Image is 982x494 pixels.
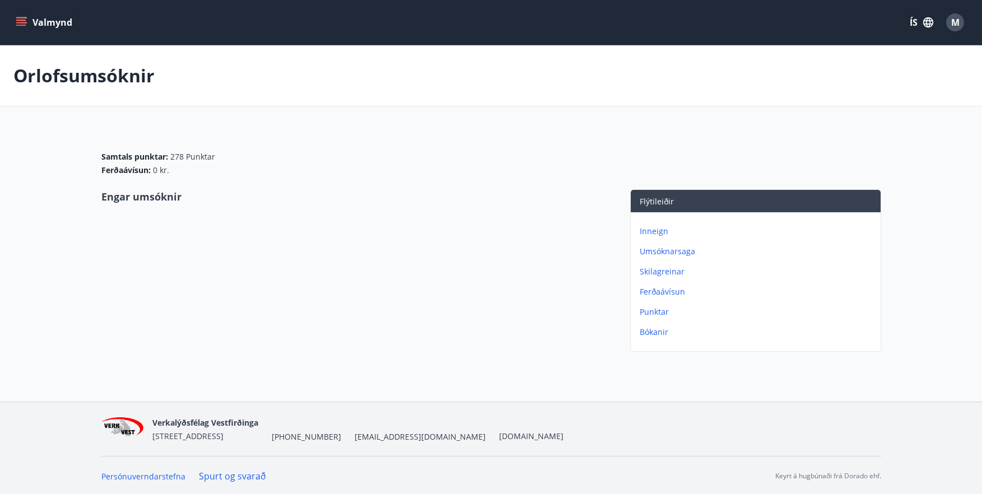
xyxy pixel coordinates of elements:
span: Verkalýðsfélag Vestfirðinga [152,417,258,428]
span: Engar umsóknir [101,190,181,203]
p: Keyrt á hugbúnaði frá Dorado ehf. [775,471,881,481]
button: M [942,9,969,36]
p: Inneign [640,226,876,237]
img: jihgzMk4dcgjRAW2aMgpbAqQEG7LZi0j9dOLAUvz.png [101,417,144,441]
span: [STREET_ADDRESS] [152,431,224,441]
span: [PHONE_NUMBER] [272,431,341,442]
span: 278 Punktar [170,151,215,162]
button: ÍS [904,12,939,32]
p: Bókanir [640,327,876,338]
p: Skilagreinar [640,266,876,277]
p: Ferðaávísun [640,286,876,297]
span: [EMAIL_ADDRESS][DOMAIN_NAME] [355,431,486,442]
a: Persónuverndarstefna [101,471,185,482]
span: M [951,16,960,29]
span: Ferðaávísun : [101,165,151,176]
p: Orlofsumsóknir [13,63,155,88]
p: Punktar [640,306,876,318]
span: Samtals punktar : [101,151,168,162]
span: Flýtileiðir [640,196,674,207]
p: Umsóknarsaga [640,246,876,257]
a: [DOMAIN_NAME] [499,431,564,441]
a: Spurt og svarað [199,470,266,482]
button: menu [13,12,77,32]
span: 0 kr. [153,165,169,176]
